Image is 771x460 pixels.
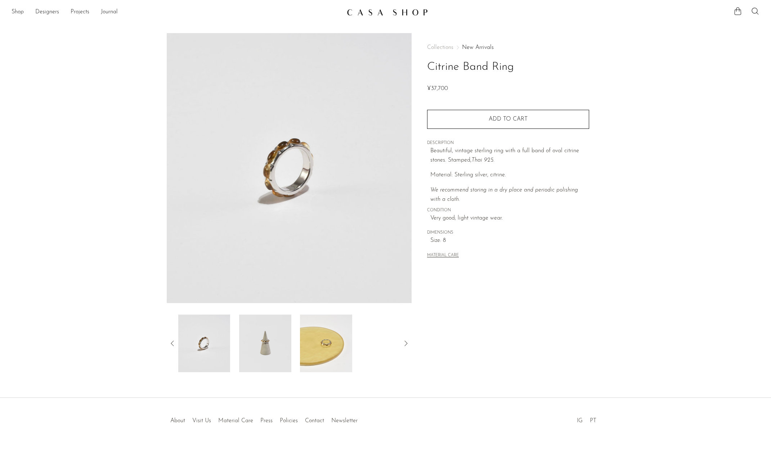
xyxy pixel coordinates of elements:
[280,418,298,424] a: Policies
[167,412,361,426] ul: Quick links
[35,8,59,17] a: Designers
[427,207,589,214] span: CONDITION
[427,140,589,146] span: DESCRIPTION
[471,157,494,163] em: Thai 925.
[427,230,589,236] span: DIMENSIONS
[427,58,589,76] h1: Citrine Band Ring
[71,8,89,17] a: Projects
[430,236,589,245] span: Size: 8
[305,418,324,424] a: Contact
[427,110,589,128] button: Add to cart
[590,418,596,424] a: PT
[430,171,589,180] p: Material: Sterling silver, citrine.
[427,253,459,258] button: MATERIAL CARE
[427,45,453,50] span: Collections
[12,8,24,17] a: Shop
[462,45,494,50] a: New Arrivals
[430,214,589,223] span: Very good; light vintage wear.
[12,6,341,18] nav: Desktop navigation
[577,418,583,424] a: IG
[192,418,211,424] a: Visit Us
[218,418,253,424] a: Material Care
[300,315,352,372] img: Citrine Band Ring
[167,33,412,303] img: Citrine Band Ring
[489,116,528,122] span: Add to cart
[178,315,230,372] img: Citrine Band Ring
[170,418,185,424] a: About
[260,418,273,424] a: Press
[430,187,578,202] i: We recommend storing in a dry place and periodic polishing with a cloth.
[573,412,600,426] ul: Social Medias
[427,86,448,91] span: ¥37,700
[101,8,118,17] a: Journal
[427,45,589,50] nav: Breadcrumbs
[430,146,589,165] p: Beautiful, vintage sterling ring with a full band of oval citrine stones. Stamped,
[12,6,341,18] ul: NEW HEADER MENU
[239,315,291,372] img: Citrine Band Ring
